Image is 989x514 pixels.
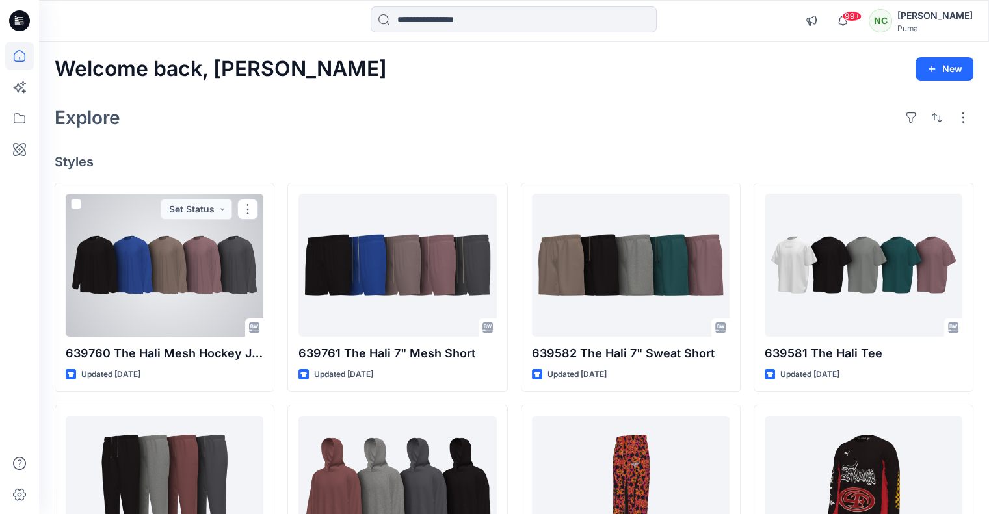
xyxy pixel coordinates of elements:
[916,57,973,81] button: New
[765,344,962,363] p: 639581 The Hali Tee
[547,368,607,381] p: Updated [DATE]
[55,57,387,81] h2: Welcome back, [PERSON_NAME]
[869,9,892,32] div: NC
[780,368,839,381] p: Updated [DATE]
[897,8,973,23] div: [PERSON_NAME]
[81,368,140,381] p: Updated [DATE]
[765,194,962,337] a: 639581 The Hali Tee
[66,194,263,337] a: 639760 The Hali Mesh Hockey Jersey
[66,344,263,363] p: 639760 The Hali Mesh Hockey Jersey
[842,11,862,21] span: 99+
[298,344,496,363] p: 639761 The Hali 7" Mesh Short
[55,107,120,128] h2: Explore
[314,368,373,381] p: Updated [DATE]
[897,23,973,33] div: Puma
[532,344,730,363] p: 639582 The Hali 7" Sweat Short
[532,194,730,337] a: 639582 The Hali 7" Sweat Short
[298,194,496,337] a: 639761 The Hali 7" Mesh Short
[55,154,973,170] h4: Styles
